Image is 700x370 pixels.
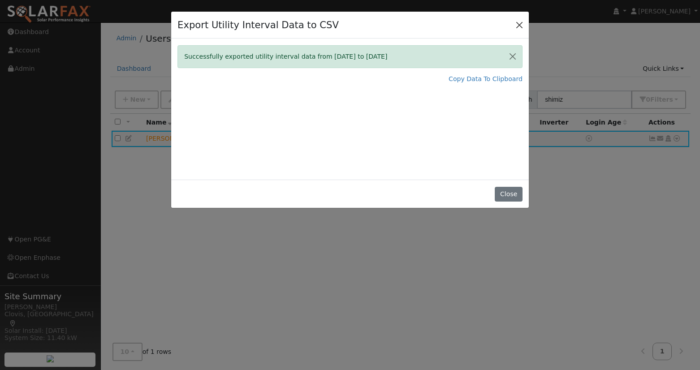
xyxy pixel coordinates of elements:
div: Successfully exported utility interval data from [DATE] to [DATE] [177,45,523,68]
button: Close [503,46,522,68]
h4: Export Utility Interval Data to CSV [177,18,339,32]
button: Close [495,187,522,202]
button: Close [513,18,526,31]
a: Copy Data To Clipboard [449,74,523,84]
